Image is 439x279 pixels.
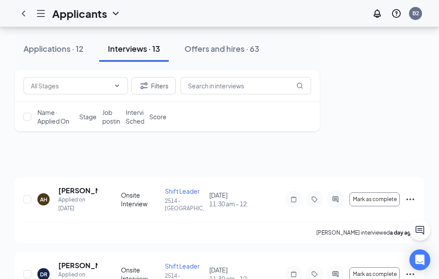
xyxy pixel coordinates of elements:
h5: [PERSON_NAME] [58,261,97,270]
span: Mark as complete [353,196,397,202]
svg: Ellipses [405,194,416,205]
div: Onsite Interview [121,191,160,208]
div: [DATE] [209,191,248,208]
div: Open Intercom Messenger [409,249,430,270]
p: [PERSON_NAME] interviewed . [316,229,416,236]
div: Offers and hires · 63 [184,43,259,54]
h1: Applicants [52,6,107,21]
span: Stage [79,112,97,121]
svg: ActiveChat [330,271,341,278]
span: Interview Schedule [126,108,153,125]
input: Search in interviews [181,77,311,94]
span: Shift Leader [165,187,200,195]
svg: MagnifyingGlass [296,82,303,89]
p: 2514 - [GEOGRAPHIC_DATA] [165,197,204,212]
svg: ChatActive [415,225,425,235]
button: Filter Filters [131,77,176,94]
div: DR [40,271,47,278]
span: Job posting [102,108,124,125]
button: Mark as complete [349,192,400,206]
span: Name · Applied On [37,108,74,125]
span: Score [149,112,167,121]
div: AH [40,196,47,203]
span: Shift Leader [165,262,200,270]
h5: [PERSON_NAME] [58,186,97,195]
svg: QuestionInfo [391,8,402,19]
svg: Note [288,271,299,278]
span: Mark as complete [353,271,397,277]
span: 11:30 am - 12:00 pm [209,199,248,208]
svg: Filter [139,81,149,91]
div: Interviews · 13 [108,43,160,54]
b: a day ago [390,229,414,236]
div: B2 [412,10,419,17]
div: Applied on [DATE] [58,195,97,213]
input: All Stages [31,81,110,91]
svg: ChevronDown [114,82,121,89]
svg: Notifications [372,8,382,19]
button: ChatActive [409,220,430,241]
svg: ChevronDown [111,8,121,19]
svg: ActiveChat [330,196,341,203]
svg: Tag [309,196,320,203]
svg: ChevronLeft [18,8,29,19]
svg: Note [288,196,299,203]
div: Applications · 12 [23,43,84,54]
svg: Hamburger [36,8,46,19]
svg: Tag [309,271,320,278]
